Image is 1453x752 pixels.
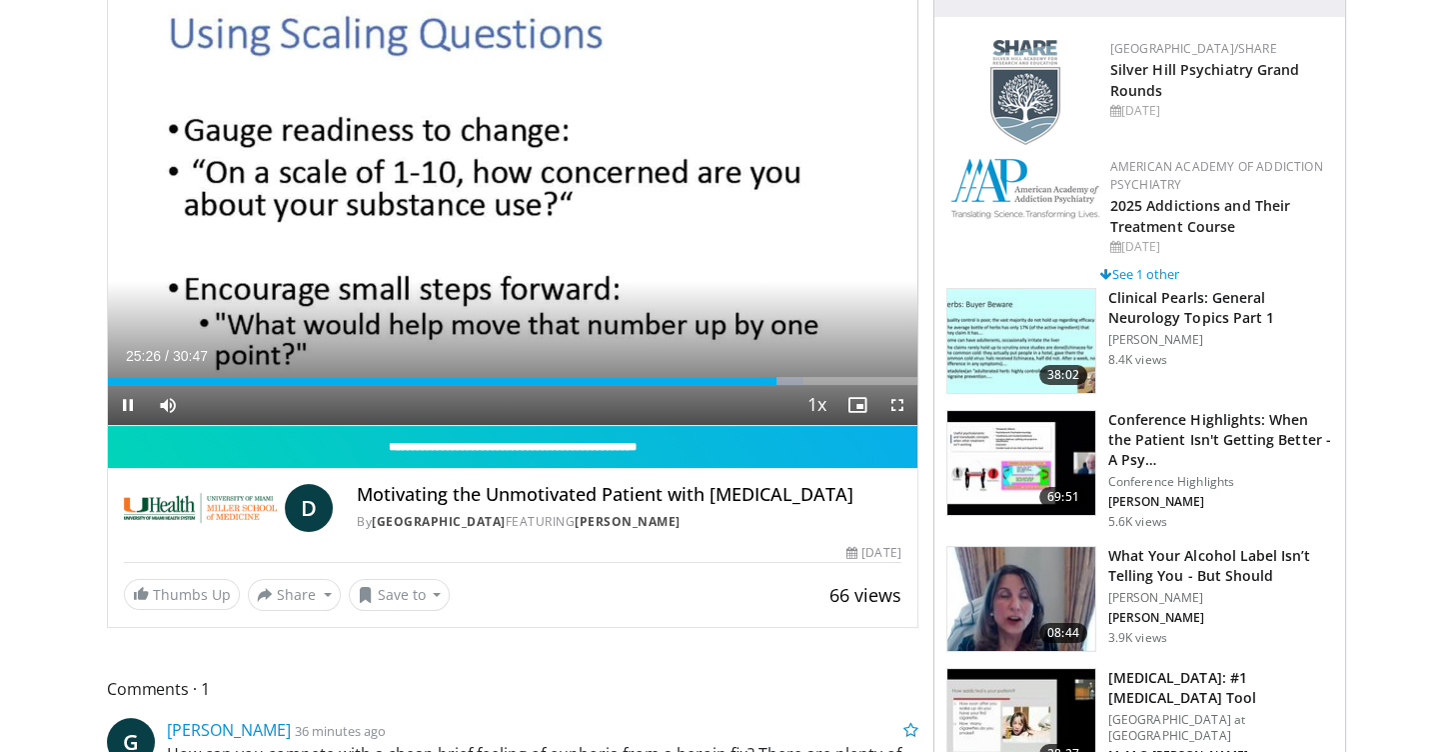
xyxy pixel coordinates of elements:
[947,289,1095,393] img: 91ec4e47-6cc3-4d45-a77d-be3eb23d61cb.150x105_q85_crop-smart_upscale.jpg
[1108,494,1333,510] p: [PERSON_NAME]
[946,410,1333,530] a: 69:51 Conference Highlights: When the Patient Isn't Getting Better - A Psy… Conference Highlights...
[1108,352,1167,368] p: 8.4K views
[357,484,900,506] h4: Motivating the Unmotivated Patient with [MEDICAL_DATA]
[1108,668,1333,708] h3: [MEDICAL_DATA]: #1 [MEDICAL_DATA] Tool
[124,484,277,532] img: University of Miami
[837,385,877,425] button: Enable picture-in-picture mode
[1039,623,1087,643] span: 08:44
[1108,546,1333,586] h3: What Your Alcohol Label Isn’t Telling You - But Should
[108,385,148,425] button: Pause
[797,385,837,425] button: Playback Rate
[946,546,1333,652] a: 08:44 What Your Alcohol Label Isn’t Telling You - But Should [PERSON_NAME] [PERSON_NAME] 3.9K views
[349,579,451,611] button: Save to
[124,579,240,610] a: Thumbs Up
[990,40,1060,145] img: f8aaeb6d-318f-4fcf-bd1d-54ce21f29e87.png.150x105_q85_autocrop_double_scale_upscale_version-0.2.png
[372,513,506,530] a: [GEOGRAPHIC_DATA]
[1108,514,1167,530] p: 5.6K views
[1110,60,1300,100] a: Silver Hill Psychiatry Grand Rounds
[947,411,1095,515] img: 4362ec9e-0993-4580-bfd4-8e18d57e1d49.150x105_q85_crop-smart_upscale.jpg
[829,583,901,607] span: 66 views
[1110,102,1329,120] div: [DATE]
[1039,365,1087,385] span: 38:02
[167,719,291,741] a: [PERSON_NAME]
[165,348,169,364] span: /
[1108,590,1333,606] p: [PERSON_NAME]
[248,579,341,611] button: Share
[126,348,161,364] span: 25:26
[173,348,208,364] span: 30:47
[950,158,1100,219] img: f7c290de-70ae-47e0-9ae1-04035161c232.png.150x105_q85_autocrop_double_scale_upscale_version-0.2.png
[877,385,917,425] button: Fullscreen
[1100,265,1179,283] a: See 1 other
[108,377,917,385] div: Progress Bar
[285,484,333,532] a: D
[1108,610,1333,626] p: [PERSON_NAME]
[1108,332,1333,348] p: [PERSON_NAME]
[107,676,918,702] span: Comments 1
[575,513,681,530] a: [PERSON_NAME]
[148,385,188,425] button: Mute
[1110,158,1323,193] a: American Academy of Addiction Psychiatry
[295,722,386,740] small: 36 minutes ago
[1110,40,1277,57] a: [GEOGRAPHIC_DATA]/SHARE
[1110,238,1329,256] div: [DATE]
[946,288,1333,394] a: 38:02 Clinical Pearls: General Neurology Topics Part 1 [PERSON_NAME] 8.4K views
[1108,630,1167,646] p: 3.9K views
[947,547,1095,651] img: 09bfd019-53f6-42aa-b76c-a75434d8b29a.150x105_q85_crop-smart_upscale.jpg
[846,544,900,562] div: [DATE]
[1108,474,1333,490] p: Conference Highlights
[357,513,900,531] div: By FEATURING
[1110,196,1291,236] a: 2025 Addictions and Their Treatment Course
[1108,712,1333,744] p: [GEOGRAPHIC_DATA] at [GEOGRAPHIC_DATA]
[1039,487,1087,507] span: 69:51
[1108,288,1333,328] h3: Clinical Pearls: General Neurology Topics Part 1
[1108,410,1333,470] h3: Conference Highlights: When the Patient Isn't Getting Better - A Psy…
